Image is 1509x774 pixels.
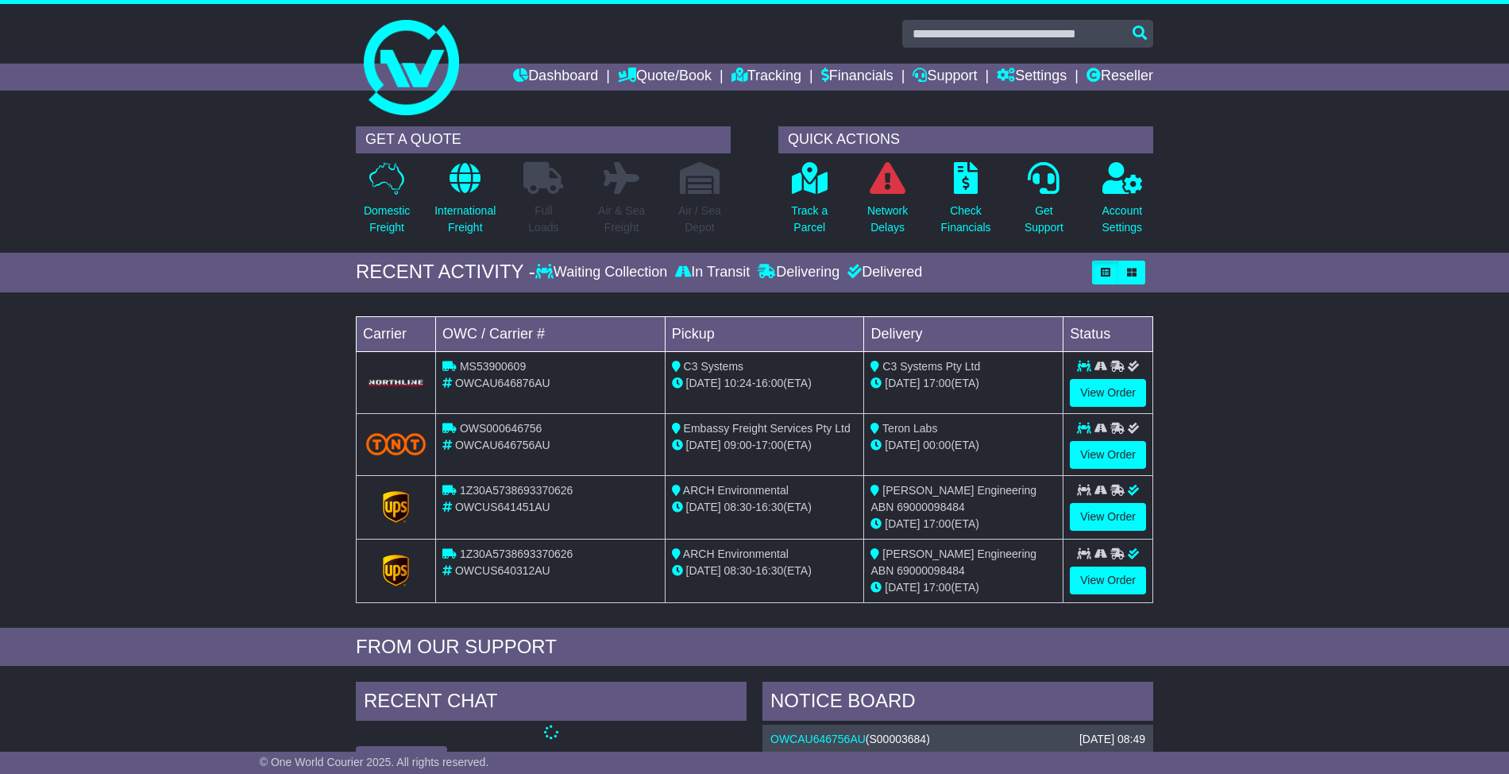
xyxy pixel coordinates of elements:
[1024,161,1064,245] a: GetSupport
[356,261,535,284] div: RECENT ACTIVITY -
[671,264,754,281] div: In Transit
[870,733,927,745] span: S00003684
[1025,203,1063,236] p: Get Support
[356,682,747,725] div: RECENT CHAT
[455,377,550,389] span: OWCAU646876AU
[1070,379,1146,407] a: View Order
[762,682,1153,725] div: NOTICE BOARD
[870,484,1036,513] span: [PERSON_NAME] Engineering ABN 69000098484
[997,64,1067,91] a: Settings
[870,579,1056,596] div: (ETA)
[941,203,991,236] p: Check Financials
[460,360,526,373] span: MS53900609
[383,555,410,586] img: GetCarrierServiceLogo
[1070,441,1146,469] a: View Order
[523,203,563,236] p: Full Loads
[755,439,783,451] span: 17:00
[724,377,752,389] span: 10:24
[885,517,920,530] span: [DATE]
[724,439,752,451] span: 09:00
[686,501,721,513] span: [DATE]
[843,264,922,281] div: Delivered
[683,548,789,560] span: ARCH Environmental
[755,377,783,389] span: 16:00
[923,377,951,389] span: 17:00
[364,203,410,236] p: Domestic Freight
[383,491,410,523] img: GetCarrierServiceLogo
[436,316,666,351] td: OWC / Carrier #
[260,756,489,768] span: © One World Courier 2025. All rights reserved.
[460,548,573,560] span: 1Z30A5738693370626
[460,484,573,497] span: 1Z30A5738693370626
[778,126,1153,153] div: QUICK ACTIONS
[791,203,828,236] p: Track a Parcel
[684,422,851,435] span: Embassy Freight Services Pty Ltd
[790,161,828,245] a: Track aParcel
[686,564,721,577] span: [DATE]
[1102,203,1143,236] p: Account Settings
[866,161,909,245] a: NetworkDelays
[513,64,598,91] a: Dashboard
[356,126,731,153] div: GET A QUOTE
[535,264,671,281] div: Waiting Collection
[434,203,496,236] p: International Freight
[885,439,920,451] span: [DATE]
[678,203,721,236] p: Air / Sea Depot
[913,64,977,91] a: Support
[724,564,752,577] span: 08:30
[754,264,843,281] div: Delivering
[363,161,411,245] a: DomesticFreight
[882,360,980,373] span: C3 Systems Pty Ltd
[683,484,789,497] span: ARCH Environmental
[686,377,721,389] span: [DATE]
[686,439,721,451] span: [DATE]
[1070,567,1146,594] a: View Order
[731,64,801,91] a: Tracking
[770,733,1145,746] div: ( )
[923,517,951,530] span: 17:00
[366,378,426,388] img: GetCarrierServiceLogo
[598,203,645,236] p: Air & Sea Freight
[455,439,550,451] span: OWCAU646756AU
[870,437,1056,454] div: (ETA)
[434,161,496,245] a: InternationalFreight
[923,581,951,594] span: 17:00
[672,499,858,516] div: - (ETA)
[1102,161,1144,245] a: AccountSettings
[864,316,1063,351] td: Delivery
[867,203,908,236] p: Network Delays
[672,563,858,579] div: - (ETA)
[672,437,858,454] div: - (ETA)
[460,422,542,435] span: OWS000646756
[665,316,864,351] td: Pickup
[885,377,920,389] span: [DATE]
[684,360,743,373] span: C3 Systems
[357,316,436,351] td: Carrier
[724,501,752,513] span: 08:30
[455,564,550,577] span: OWCUS640312AU
[923,439,951,451] span: 00:00
[1070,503,1146,531] a: View Order
[821,64,893,91] a: Financials
[885,581,920,594] span: [DATE]
[870,516,1056,532] div: (ETA)
[366,433,426,455] img: TNT_Domestic.png
[870,375,1056,392] div: (ETA)
[356,636,1153,659] div: FROM OUR SUPPORT
[1063,316,1153,351] td: Status
[1079,733,1145,746] div: [DATE] 08:49
[618,64,712,91] a: Quote/Book
[755,501,783,513] span: 16:30
[770,733,866,745] a: OWCAU646756AU
[455,501,550,513] span: OWCUS641451AU
[882,422,937,435] span: Teron Labs
[755,564,783,577] span: 16:30
[940,161,992,245] a: CheckFinancials
[870,548,1036,577] span: [PERSON_NAME] Engineering ABN 69000098484
[672,375,858,392] div: - (ETA)
[356,746,447,774] button: View All Chats
[1086,64,1153,91] a: Reseller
